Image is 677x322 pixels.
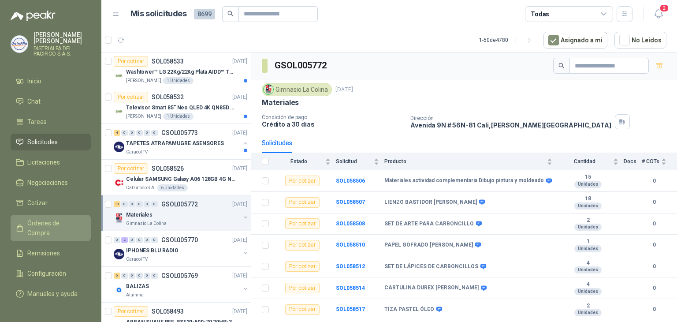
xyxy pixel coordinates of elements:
[262,98,299,107] p: Materiales
[264,85,273,94] img: Company Logo
[126,256,148,263] p: Caracol TV
[11,215,91,241] a: Órdenes de Compra
[642,262,666,271] b: 0
[144,273,150,279] div: 0
[126,68,236,76] p: Washtower™ LG 22Kg/22Kg Plata AIDD™ ThinQ™ Steam™ WK22VS6P
[285,197,320,208] div: Por cotizar
[285,283,320,293] div: Por cotizar
[262,138,292,148] div: Solicitudes
[101,160,251,195] a: Por cotizarSOL058526[DATE] Company LogoCelular SAMSUNG Galaxy A06 128GB 4G NegroCalzatodo S.A.6 U...
[574,288,602,295] div: Unidades
[157,184,188,191] div: 6 Unidades
[129,237,135,243] div: 0
[11,245,91,262] a: Remisiones
[126,113,161,120] p: [PERSON_NAME]
[336,285,365,291] b: SOL058514
[336,306,365,312] b: SOL058517
[11,265,91,282] a: Configuración
[574,245,602,252] div: Unidades
[27,137,58,147] span: Solicitudes
[531,9,549,19] div: Todas
[336,153,384,170] th: Solicitud
[114,163,148,174] div: Por cotizar
[152,308,184,315] p: SOL058493
[558,217,618,224] b: 2
[126,149,148,156] p: Caracol TV
[574,309,602,316] div: Unidades
[336,242,365,248] b: SOL058510
[642,153,677,170] th: # COTs
[126,292,144,299] p: Alumina
[136,237,143,243] div: 0
[129,130,135,136] div: 0
[574,181,602,188] div: Unidades
[114,273,120,279] div: 6
[285,176,320,186] div: Por cotizar
[126,139,224,148] p: TAPETES ATRAPAMUGRE ASENSORES
[384,263,478,270] b: SET DE LÁPICES DE CARBONCILLOS
[114,199,249,227] a: 11 0 0 0 0 0 GSOL005772[DATE] Company LogoMaterialesGimnasio La Colina
[574,224,602,231] div: Unidades
[129,273,135,279] div: 0
[194,9,215,19] span: 8699
[27,178,68,187] span: Negociaciones
[642,158,659,165] span: # COTs
[33,32,91,44] p: [PERSON_NAME] [PERSON_NAME]
[114,92,148,102] div: Por cotizar
[114,177,124,188] img: Company Logo
[126,247,179,255] p: IPHONES BLU RADIO
[11,93,91,110] a: Chat
[558,303,618,310] b: 2
[121,273,128,279] div: 0
[384,242,473,249] b: PAPEL GOFRADO [PERSON_NAME]
[152,165,184,172] p: SOL058526
[27,76,41,86] span: Inicio
[126,104,236,112] p: Televisor Smart 85” Neo QLED 4K QN85D (QN85QN85DBKXZL)
[336,221,365,227] b: SOL058508
[232,200,247,209] p: [DATE]
[114,306,148,317] div: Por cotizar
[163,77,193,84] div: 1 Unidades
[136,273,143,279] div: 0
[11,134,91,150] a: Solicitudes
[336,178,365,184] a: SOL058506
[11,174,91,191] a: Negociaciones
[479,33,536,47] div: 1 - 50 de 4780
[126,282,149,291] p: BALIZAS
[232,165,247,173] p: [DATE]
[126,184,156,191] p: Calzatodo S.A.
[624,153,642,170] th: Docs
[129,201,135,207] div: 0
[642,241,666,249] b: 0
[384,199,477,206] b: LIENZO BASTIDOR [PERSON_NAME]
[11,154,91,171] a: Licitaciones
[151,130,158,136] div: 0
[642,220,666,228] b: 0
[114,130,120,136] div: 4
[410,115,611,121] p: Dirección
[558,281,618,288] b: 4
[114,201,120,207] div: 11
[11,285,91,302] a: Manuales y ayuda
[152,94,184,100] p: SOL058532
[27,97,41,106] span: Chat
[262,114,403,120] p: Condición de pago
[136,201,143,207] div: 0
[384,221,474,228] b: SET DE ARTE PARA CARBONCILLO
[410,121,611,129] p: Avenida 9N # 56N-81 Cali , [PERSON_NAME][GEOGRAPHIC_DATA]
[558,260,618,267] b: 4
[121,237,128,243] div: 2
[274,153,336,170] th: Estado
[384,153,558,170] th: Producto
[659,4,669,12] span: 2
[384,285,479,292] b: CARTULINA DUREX [PERSON_NAME]
[161,237,198,243] p: GSOL005770
[151,273,158,279] div: 0
[27,198,48,208] span: Cotizar
[285,240,320,251] div: Por cotizar
[151,237,158,243] div: 0
[384,158,545,165] span: Producto
[126,77,161,84] p: [PERSON_NAME]
[275,59,328,72] h3: GSOL005772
